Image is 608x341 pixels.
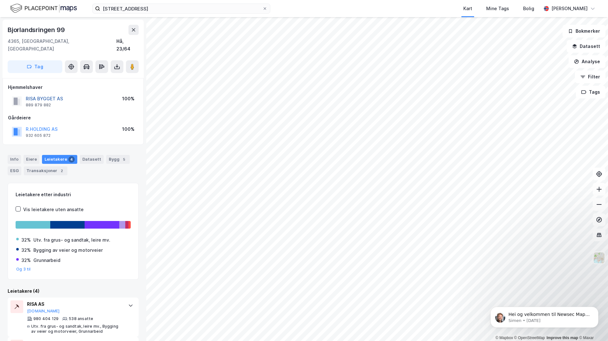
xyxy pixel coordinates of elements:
div: 100% [122,95,135,103]
div: 32% [21,246,31,254]
div: 889 879 882 [26,103,51,108]
div: Datasett [80,155,104,164]
button: Tag [8,60,62,73]
div: 5 [121,156,127,163]
div: Vis leietakere uten ansatte [23,206,84,213]
div: Leietakere (4) [8,287,139,295]
div: 4365, [GEOGRAPHIC_DATA], [GEOGRAPHIC_DATA] [8,37,116,53]
div: Bjorlandsringen 99 [8,25,66,35]
button: Tags [576,86,605,98]
div: 980 404 129 [33,316,59,321]
div: Hå, 23/64 [116,37,139,53]
div: 4 [68,156,75,163]
div: Utv. fra grus- og sandtak, leire mv., Bygging av veier og motorveier, Grunnarbeid [31,324,122,334]
div: 932 605 872 [26,133,51,138]
input: Søk på adresse, matrikkel, gårdeiere, leietakere eller personer [100,4,262,13]
div: Utv. fra grus- og sandtak, leire mv. [33,236,110,244]
button: Bokmerker [563,25,605,37]
div: Bygg [106,155,130,164]
button: [DOMAIN_NAME] [27,309,60,314]
a: Mapbox [495,336,513,340]
button: Datasett [567,40,605,53]
div: Gårdeiere [8,114,138,122]
div: Leietakere [42,155,77,164]
div: ESG [8,166,21,175]
div: Bygging av veier og motorveier [33,246,103,254]
img: Z [593,252,605,264]
div: Grunnarbeid [33,257,60,264]
div: Bolig [523,5,534,12]
div: 2 [59,168,65,174]
button: Analyse [569,55,605,68]
div: 32% [21,236,31,244]
div: Transaksjoner [24,166,67,175]
div: 538 ansatte [69,316,93,321]
div: Mine Tags [486,5,509,12]
button: Og 3 til [16,267,31,272]
div: 32% [21,257,31,264]
img: logo.f888ab2527a4732fd821a326f86c7f29.svg [10,3,77,14]
iframe: Intercom notifications message [481,293,608,338]
div: Leietakere etter industri [16,191,131,198]
button: Filter [575,70,605,83]
div: [PERSON_NAME] [551,5,588,12]
div: Info [8,155,21,164]
div: Hjemmelshaver [8,84,138,91]
div: Kart [463,5,472,12]
div: Eiere [24,155,39,164]
a: Improve this map [547,336,578,340]
div: 100% [122,125,135,133]
div: RISA AS [27,300,122,308]
a: OpenStreetMap [514,336,545,340]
